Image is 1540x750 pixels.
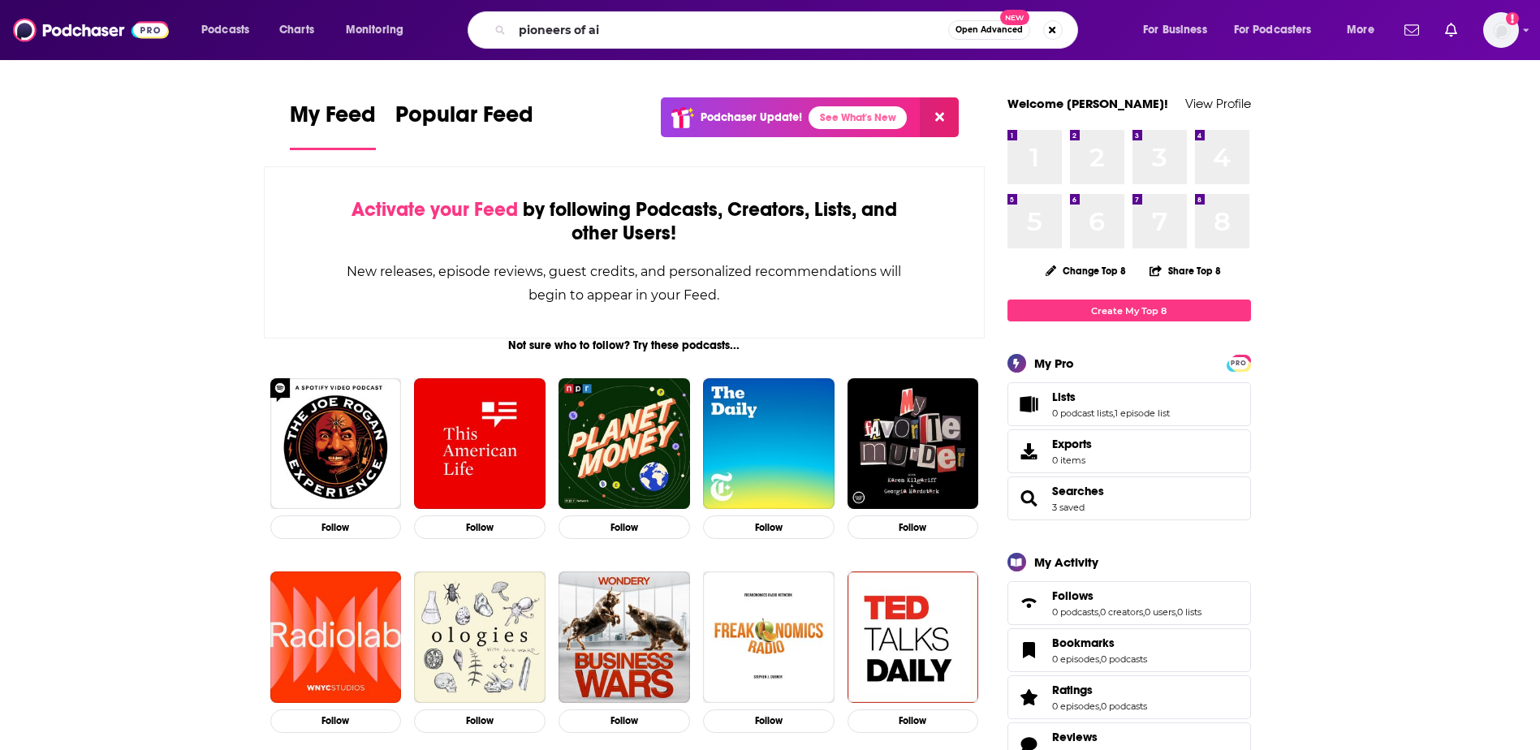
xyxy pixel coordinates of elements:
[352,197,518,222] span: Activate your Feed
[1052,683,1093,697] span: Ratings
[1052,588,1094,603] span: Follows
[346,198,904,245] div: by following Podcasts, Creators, Lists, and other Users!
[848,378,979,510] img: My Favorite Murder with Karen Kilgariff and Georgia Hardstark
[1007,581,1251,625] span: Follows
[270,709,402,733] button: Follow
[270,571,402,703] img: Radiolab
[1013,639,1046,662] a: Bookmarks
[1036,261,1137,281] button: Change Top 8
[264,338,986,352] div: Not sure who to follow? Try these podcasts...
[290,101,376,138] span: My Feed
[1177,606,1201,618] a: 0 lists
[1223,17,1335,43] button: open menu
[703,571,835,703] img: Freakonomics Radio
[512,17,948,43] input: Search podcasts, credits, & more...
[1052,636,1147,650] a: Bookmarks
[559,515,690,539] button: Follow
[1052,653,1099,665] a: 0 episodes
[1013,592,1046,614] a: Follows
[414,378,546,510] a: This American Life
[955,26,1023,34] span: Open Advanced
[1052,636,1115,650] span: Bookmarks
[279,19,314,41] span: Charts
[1483,12,1519,48] img: User Profile
[1052,606,1098,618] a: 0 podcasts
[848,515,979,539] button: Follow
[1113,407,1115,419] span: ,
[1132,17,1227,43] button: open menu
[1052,730,1098,744] span: Reviews
[1439,16,1464,44] a: Show notifications dropdown
[1347,19,1374,41] span: More
[703,515,835,539] button: Follow
[848,709,979,733] button: Follow
[1052,502,1085,513] a: 3 saved
[1101,700,1147,712] a: 0 podcasts
[1007,300,1251,321] a: Create My Top 8
[1185,96,1251,111] a: View Profile
[559,571,690,703] img: Business Wars
[395,101,533,150] a: Popular Feed
[395,101,533,138] span: Popular Feed
[703,378,835,510] img: The Daily
[1052,588,1201,603] a: Follows
[1013,393,1046,416] a: Lists
[1175,606,1177,618] span: ,
[1099,700,1101,712] span: ,
[1052,407,1113,419] a: 0 podcast lists
[1101,653,1147,665] a: 0 podcasts
[1052,683,1147,697] a: Ratings
[809,106,907,129] a: See What's New
[1052,390,1170,404] a: Lists
[1115,407,1170,419] a: 1 episode list
[334,17,425,43] button: open menu
[346,19,403,41] span: Monitoring
[1052,730,1147,744] a: Reviews
[414,515,546,539] button: Follow
[559,709,690,733] button: Follow
[1099,653,1101,665] span: ,
[270,378,402,510] img: The Joe Rogan Experience
[1052,484,1104,498] a: Searches
[190,17,270,43] button: open menu
[1000,10,1029,25] span: New
[1007,675,1251,719] span: Ratings
[1506,12,1519,25] svg: Add a profile image
[1007,429,1251,473] a: Exports
[269,17,324,43] a: Charts
[703,709,835,733] button: Follow
[948,20,1030,40] button: Open AdvancedNew
[1483,12,1519,48] button: Show profile menu
[13,15,169,45] img: Podchaser - Follow, Share and Rate Podcasts
[1052,437,1092,451] span: Exports
[1229,357,1249,369] span: PRO
[483,11,1094,49] div: Search podcasts, credits, & more...
[1483,12,1519,48] span: Logged in as WE_Broadcast
[848,571,979,703] img: TED Talks Daily
[1398,16,1426,44] a: Show notifications dropdown
[1052,390,1076,404] span: Lists
[559,378,690,510] img: Planet Money
[1013,686,1046,709] a: Ratings
[1034,356,1074,371] div: My Pro
[1052,700,1099,712] a: 0 episodes
[201,19,249,41] span: Podcasts
[414,709,546,733] button: Follow
[1335,17,1395,43] button: open menu
[1229,356,1249,369] a: PRO
[1007,382,1251,426] span: Lists
[290,101,376,150] a: My Feed
[1052,455,1092,466] span: 0 items
[270,515,402,539] button: Follow
[414,571,546,703] img: Ologies with Alie Ward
